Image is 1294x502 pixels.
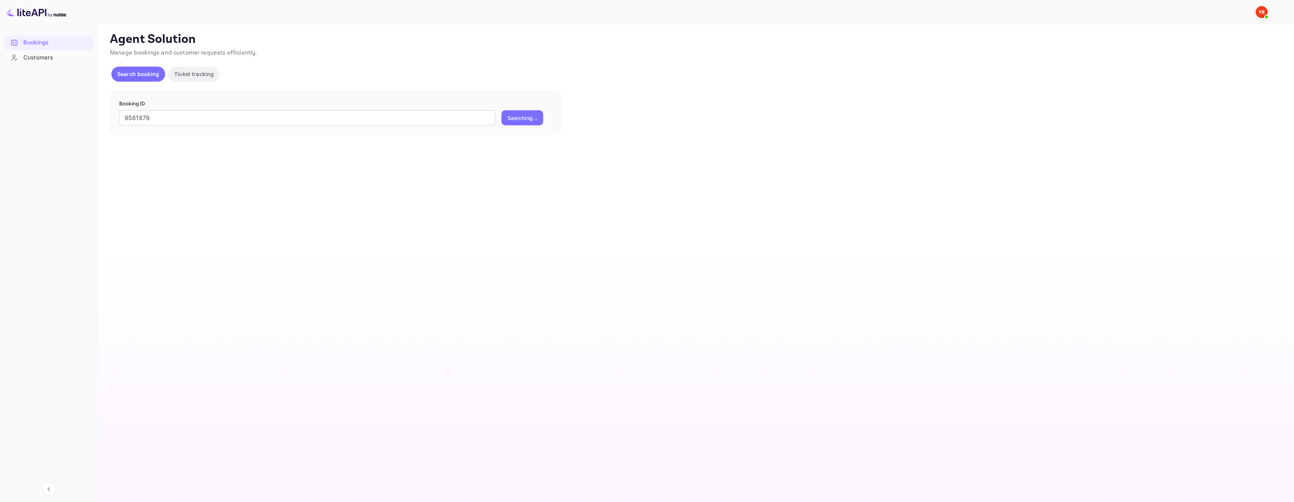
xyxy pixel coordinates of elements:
[1256,6,1268,18] img: Yandex Support
[110,32,1280,47] p: Agent Solution
[6,6,66,18] img: LiteAPI logo
[117,70,159,78] p: Search booking
[119,110,495,125] input: Enter Booking ID (e.g., 63782194)
[5,50,93,64] a: Customers
[5,35,93,50] div: Bookings
[5,50,93,65] div: Customers
[42,482,56,496] button: Collapse navigation
[110,49,257,57] span: Manage bookings and customer requests efficiently.
[501,110,543,125] button: Searching...
[174,70,214,78] p: Ticket tracking
[23,38,89,47] div: Bookings
[5,35,93,49] a: Bookings
[23,53,89,62] div: Customers
[119,100,552,108] p: Booking ID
